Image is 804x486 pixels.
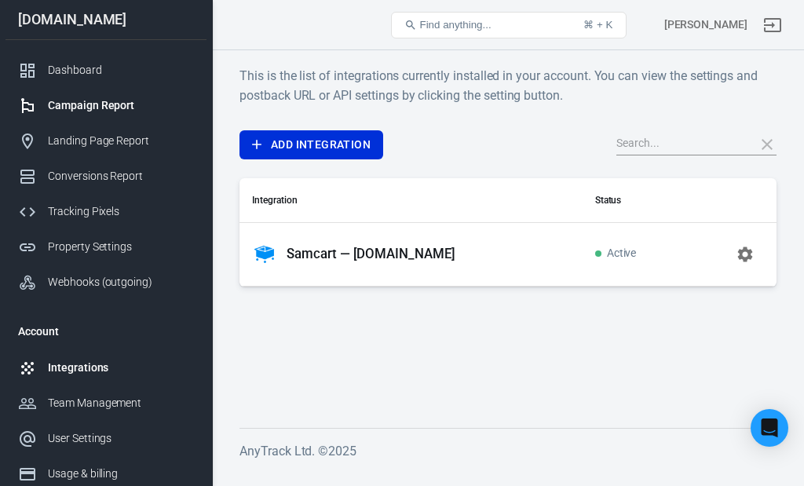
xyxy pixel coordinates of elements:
div: Open Intercom Messenger [751,409,788,447]
div: Usage & billing [48,466,194,482]
h6: AnyTrack Ltd. © 2025 [239,441,777,461]
div: Property Settings [48,239,194,255]
a: Conversions Report [5,159,206,194]
a: User Settings [5,421,206,456]
a: Add Integration [239,130,383,159]
div: Integrations [48,360,194,376]
p: Samcart — [DOMAIN_NAME] [287,246,455,262]
div: Conversions Report [48,168,194,185]
div: User Settings [48,430,194,447]
div: Tracking Pixels [48,203,194,220]
div: Team Management [48,395,194,411]
span: Find anything... [420,19,492,31]
a: Team Management [5,386,206,421]
a: Integrations [5,350,206,386]
th: Integration [239,178,583,223]
input: Search... [616,134,742,155]
div: Account id: 2prkmgRZ [664,16,747,33]
img: Samcart — samcart.com [252,242,277,267]
a: Landing Page Report [5,123,206,159]
span: Active [595,247,637,261]
a: Tracking Pixels [5,194,206,229]
div: Dashboard [48,62,194,79]
a: Property Settings [5,229,206,265]
a: Sign out [754,6,791,44]
a: Webhooks (outgoing) [5,265,206,300]
div: Landing Page Report [48,133,194,149]
div: Campaign Report [48,97,194,114]
li: Account [5,312,206,350]
div: Webhooks (outgoing) [48,274,194,291]
div: [DOMAIN_NAME] [5,13,206,27]
h6: This is the list of integrations currently installed in your account. You can view the settings a... [239,66,777,105]
div: ⌘ + K [583,19,612,31]
a: Campaign Report [5,88,206,123]
th: Status [583,178,682,223]
button: Find anything...⌘ + K [391,12,627,38]
a: Dashboard [5,53,206,88]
